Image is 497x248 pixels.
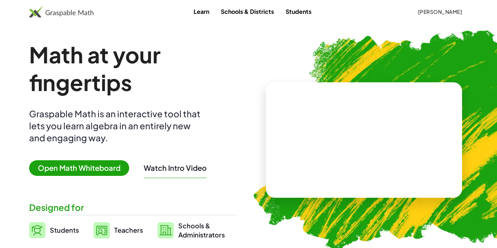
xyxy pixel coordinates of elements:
span: Schools & Administrators [178,221,225,239]
img: svg%3e [158,222,174,239]
a: Learn [188,5,215,18]
a: Students [29,221,79,239]
a: Open Math Whiteboard [29,165,135,172]
h1: Math at your fingertips [29,41,237,96]
span: Students [50,226,79,234]
a: Students [280,5,317,18]
a: Teachers [94,221,143,239]
img: svg%3e [94,222,110,239]
button: Watch Intro Video [144,163,207,173]
video: What is this? This is dynamic math notation. Dynamic math notation plays a central role in how Gr... [310,113,419,168]
div: Designed for [29,201,237,213]
div: Graspable Math is an interactive tool that lets you learn algebra in an entirely new and engaging... [29,108,204,144]
img: svg%3e [29,222,45,238]
a: Schools &Administrators [158,221,225,239]
span: Teachers [114,226,143,234]
a: Schools & Districts [215,5,280,18]
span: [PERSON_NAME] [418,8,462,15]
span: Open Math Whiteboard [29,160,129,176]
button: [PERSON_NAME] [412,5,468,18]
